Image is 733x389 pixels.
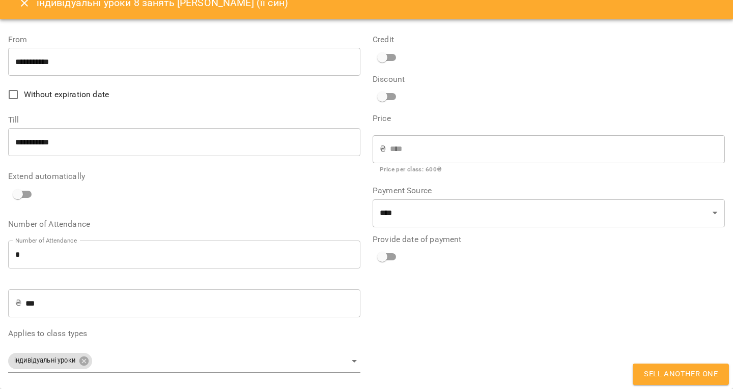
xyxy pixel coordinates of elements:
div: індивідуальні уроки [8,350,360,373]
label: Payment Source [373,187,725,195]
span: Sell another one [644,368,718,381]
label: Extend automatically [8,172,360,181]
p: ₴ [380,143,386,155]
label: Price [373,114,725,123]
span: індивідуальні уроки [8,356,81,366]
label: From [8,36,360,44]
p: ₴ [15,297,21,309]
label: Discount [373,75,490,83]
label: Applies to class types [8,330,360,338]
label: Till [8,116,360,124]
button: Sell another one [633,364,729,385]
b: Price per class : 600 ₴ [380,166,441,173]
label: Credit [373,36,725,44]
label: Provide date of payment [373,235,725,244]
span: Without expiration date [24,88,109,101]
label: Number of Attendance [8,220,360,228]
div: індивідуальні уроки [8,353,92,369]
